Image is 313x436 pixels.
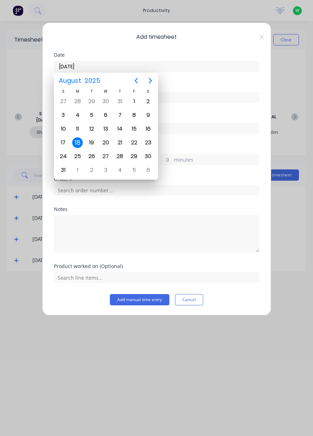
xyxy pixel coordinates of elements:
div: Wednesday, July 30, 2025 [100,96,111,107]
div: Product worked on (Optional) [54,264,259,269]
div: Tuesday, August 19, 2025 [86,137,97,148]
div: Friday, August 15, 2025 [129,124,139,134]
input: 0 [160,154,172,165]
div: T [113,88,127,94]
div: Sunday, July 27, 2025 [58,96,69,107]
div: Saturday, August 2, 2025 [143,96,154,107]
div: Saturday, August 23, 2025 [143,137,154,148]
div: Wednesday, September 3, 2025 [100,165,111,175]
div: Thursday, August 14, 2025 [115,124,125,134]
div: Saturday, August 9, 2025 [143,110,154,120]
div: Wednesday, August 13, 2025 [100,124,111,134]
div: Sunday, August 17, 2025 [58,137,69,148]
div: M [70,88,84,94]
div: Monday, July 28, 2025 [72,96,83,107]
div: Date [54,52,259,57]
div: T [84,88,99,94]
div: Friday, August 22, 2025 [129,137,139,148]
div: Friday, September 5, 2025 [129,165,139,175]
div: S [141,88,155,94]
div: Wednesday, August 6, 2025 [100,110,111,120]
div: Tuesday, September 2, 2025 [86,165,97,175]
div: Thursday, July 31, 2025 [115,96,125,107]
div: Saturday, August 30, 2025 [143,151,154,162]
div: Tuesday, August 26, 2025 [86,151,97,162]
div: Order # [54,176,259,181]
div: Wednesday, August 27, 2025 [100,151,111,162]
button: Next page [143,74,157,88]
div: Wednesday, August 20, 2025 [100,137,111,148]
div: Thursday, August 28, 2025 [115,151,125,162]
div: Saturday, August 16, 2025 [143,124,154,134]
div: Tuesday, August 5, 2025 [86,110,97,120]
div: W [99,88,113,94]
div: Tuesday, August 12, 2025 [86,124,97,134]
div: Sunday, August 3, 2025 [58,110,69,120]
span: August [57,74,83,87]
div: Today, Monday, August 18, 2025 [72,137,83,148]
div: Thursday, September 4, 2025 [115,165,125,175]
div: Tuesday, July 29, 2025 [86,96,97,107]
button: Cancel [175,294,203,305]
div: Friday, August 29, 2025 [129,151,139,162]
button: Add manual time entry [110,294,169,305]
button: August2025 [55,74,105,87]
div: Sunday, August 10, 2025 [58,124,69,134]
div: Saturday, September 6, 2025 [143,165,154,175]
span: Add timesheet [54,33,259,41]
div: Sunday, August 24, 2025 [58,151,69,162]
input: Search line items... [54,272,259,283]
div: Monday, August 4, 2025 [72,110,83,120]
div: Friday, August 8, 2025 [129,110,139,120]
div: Thursday, August 7, 2025 [115,110,125,120]
div: Monday, August 25, 2025 [72,151,83,162]
div: S [56,88,70,94]
div: F [127,88,141,94]
label: minutes [174,156,259,165]
input: Search order number... [54,185,259,195]
div: Thursday, August 21, 2025 [115,137,125,148]
div: Sunday, August 31, 2025 [58,165,69,175]
div: Monday, September 1, 2025 [72,165,83,175]
div: Monday, August 11, 2025 [72,124,83,134]
button: Previous page [129,74,143,88]
div: Friday, August 1, 2025 [129,96,139,107]
span: 2025 [83,74,102,87]
div: Notes [54,207,259,212]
